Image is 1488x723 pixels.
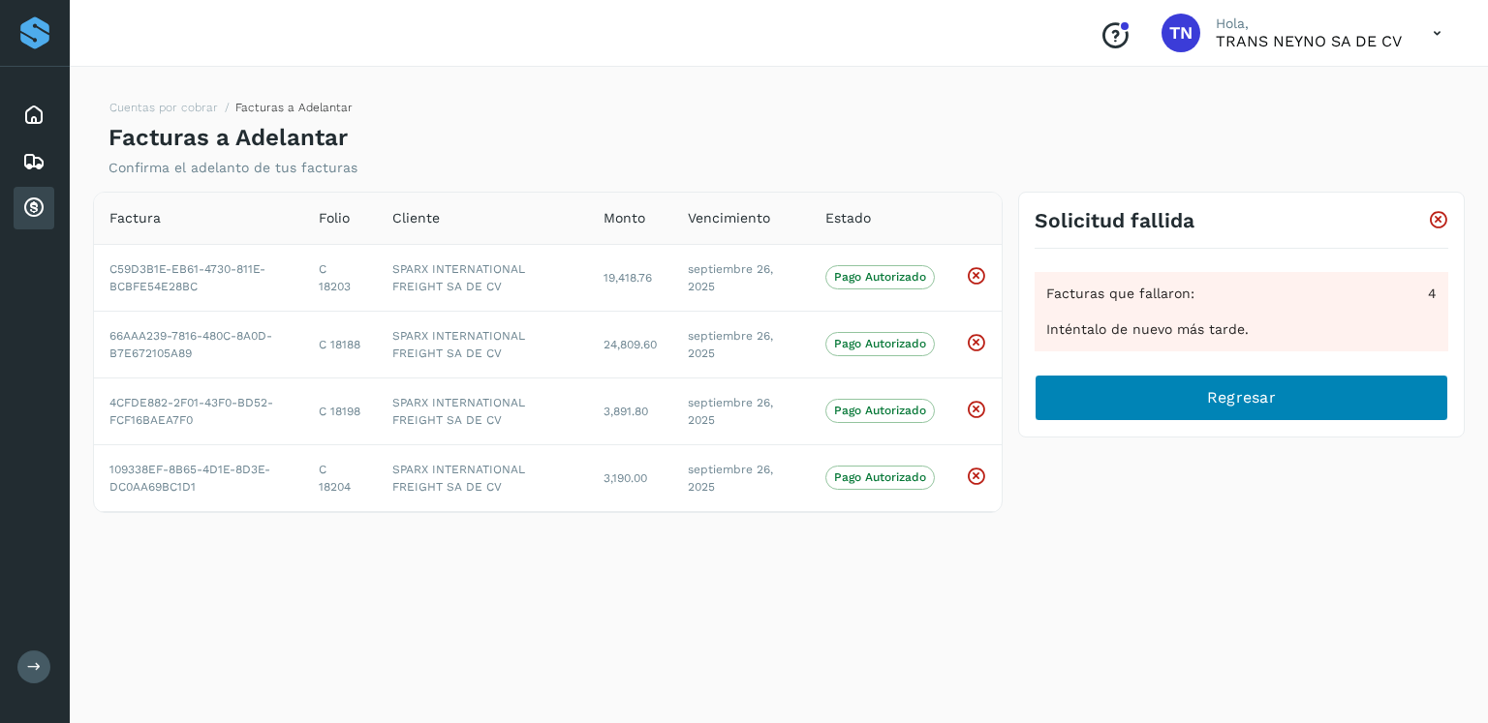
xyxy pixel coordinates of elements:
[834,270,926,284] p: Pago Autorizado
[392,208,440,228] span: Cliente
[14,94,54,136] div: Inicio
[1207,387,1276,408] span: Regresar
[1046,319,1437,340] div: Inténtalo de nuevo más tarde.
[1035,208,1194,232] h3: Solicitud fallida
[834,404,926,417] p: Pago Autorizado
[688,208,770,228] span: Vencimiento
[688,396,773,427] span: septiembre 26, 2025
[604,208,645,228] span: Monto
[688,463,773,494] span: septiembre 26, 2025
[604,471,647,485] span: 3,190.00
[377,377,587,444] td: SPARX INTERNATIONAL FREIGHT SA DE CV
[94,244,303,311] td: C59D3B1E-EB61-4730-811E-BCBFE54E28BC
[14,187,54,229] div: Cuentas por cobrar
[109,208,161,228] span: Factura
[834,337,926,350] p: Pago Autorizado
[14,140,54,183] div: Embarques
[94,377,303,444] td: 4CFDE882-2F01-43F0-BD52-FCF16BAEA7F0
[303,244,378,311] td: C 18203
[303,377,378,444] td: C 18198
[235,101,353,114] span: Facturas a Adelantar
[377,244,587,311] td: SPARX INTERNATIONAL FREIGHT SA DE CV
[688,262,773,293] span: septiembre 26, 2025
[108,124,348,152] h4: Facturas a Adelantar
[377,444,587,511] td: SPARX INTERNATIONAL FREIGHT SA DE CV
[109,101,218,114] a: Cuentas por cobrar
[604,271,652,285] span: 19,418.76
[825,208,871,228] span: Estado
[1216,15,1402,32] p: Hola,
[94,311,303,377] td: 66AAA239-7816-480C-8A0D-B7E672105A89
[1428,284,1437,304] span: 4
[319,208,350,228] span: Folio
[1216,32,1402,50] p: TRANS NEYNO SA DE CV
[834,470,926,484] p: Pago Autorizado
[303,311,378,377] td: C 18188
[604,338,657,351] span: 24,809.60
[108,99,353,124] nav: breadcrumb
[688,329,773,360] span: septiembre 26, 2025
[1035,375,1448,421] button: Regresar
[94,444,303,511] td: 109338EF-8B65-4D1E-8D3E-DC0AA69BC1D1
[604,405,648,418] span: 3,891.80
[303,444,378,511] td: C 18204
[1046,284,1437,304] div: Facturas que fallaron:
[108,160,357,176] p: Confirma el adelanto de tus facturas
[377,311,587,377] td: SPARX INTERNATIONAL FREIGHT SA DE CV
